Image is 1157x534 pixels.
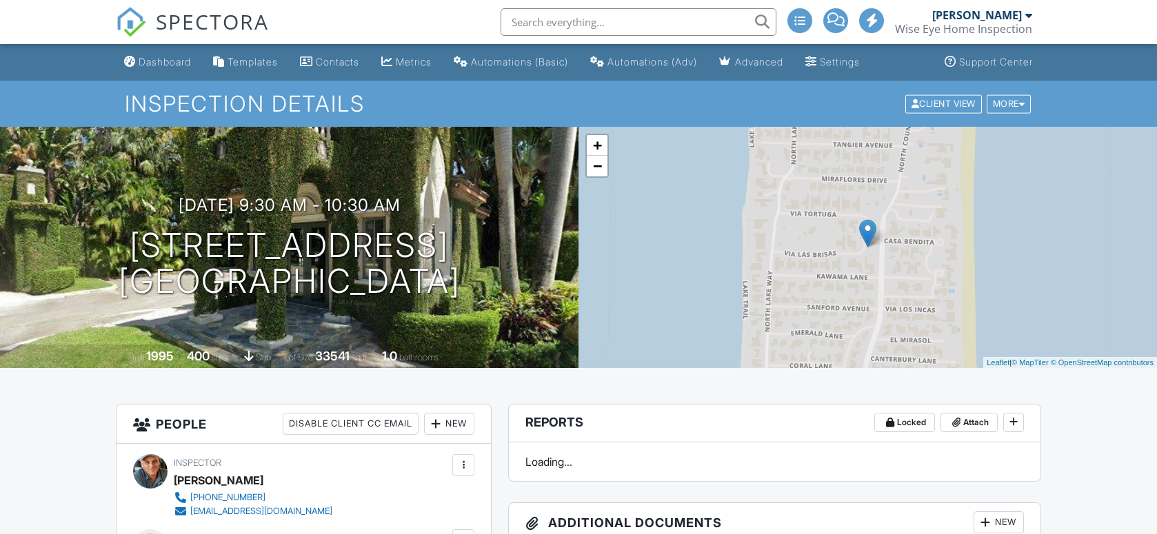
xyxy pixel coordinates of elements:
a: SPECTORA [116,19,269,48]
a: Zoom out [587,156,607,176]
span: bathrooms [399,352,439,362]
div: 1.0 [382,349,397,363]
div: Dashboard [139,56,191,68]
div: Settings [820,56,860,68]
div: 33541 [315,349,350,363]
a: Settings [800,50,865,75]
div: New [424,413,474,435]
span: SPECTORA [156,7,269,36]
a: [PHONE_NUMBER] [174,491,332,504]
div: [PERSON_NAME] [932,8,1022,22]
div: [PERSON_NAME] [174,470,263,491]
div: Contacts [316,56,359,68]
div: Advanced [735,56,783,68]
div: | [983,357,1157,369]
a: Contacts [294,50,365,75]
a: Zoom in [587,135,607,156]
div: 400 [187,349,210,363]
div: Client View [905,94,982,113]
a: © OpenStreetMap contributors [1051,358,1154,367]
h1: [STREET_ADDRESS] [GEOGRAPHIC_DATA] [119,227,461,300]
div: Templates [228,56,278,68]
a: © MapTiler [1012,358,1049,367]
span: Inspector [174,458,221,468]
input: Search everything... [501,8,776,36]
span: Lot Size [284,352,313,362]
span: sq. ft. [212,352,231,362]
a: Templates [208,50,283,75]
div: Metrics [396,56,432,68]
div: Automations (Adv) [607,56,697,68]
div: Support Center [959,56,1033,68]
span: Built [129,352,144,362]
div: More [987,94,1032,113]
span: sq.ft. [352,352,369,362]
div: Automations (Basic) [471,56,568,68]
a: [EMAIL_ADDRESS][DOMAIN_NAME] [174,504,332,518]
span: slab [256,352,271,362]
div: 1995 [146,349,174,363]
a: Metrics [376,50,437,75]
a: Automations (Advanced) [585,50,703,75]
div: Disable Client CC Email [283,413,419,435]
div: [PHONE_NUMBER] [190,492,265,503]
h3: People [117,404,491,444]
h1: Inspection Details [125,92,1033,116]
div: Wise Eye Home Inspection [895,22,1032,36]
div: [EMAIL_ADDRESS][DOMAIN_NAME] [190,506,332,517]
h3: [DATE] 9:30 am - 10:30 am [179,196,401,214]
a: Advanced [714,50,789,75]
a: Support Center [939,50,1038,75]
a: Client View [904,98,985,108]
div: New [974,511,1024,533]
a: Dashboard [119,50,197,75]
a: Automations (Basic) [448,50,574,75]
a: Leaflet [987,358,1009,367]
img: The Best Home Inspection Software - Spectora [116,7,146,37]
